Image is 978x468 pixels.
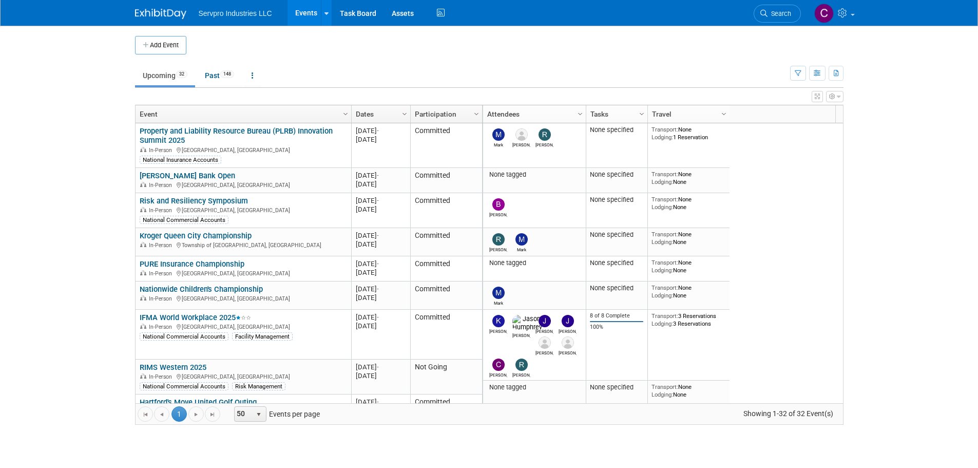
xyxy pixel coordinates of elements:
img: Chris Chassagneux [492,359,505,371]
div: None None [651,383,725,398]
div: [DATE] [356,205,406,214]
span: Column Settings [341,110,350,118]
span: Events per page [221,406,330,422]
img: Jason Humphrey [512,315,542,331]
div: Amy Fox [535,349,553,355]
span: Transport: [651,284,678,291]
span: In-Person [149,324,175,330]
img: Anthony Zubrick [515,128,528,141]
a: Search [754,5,801,23]
div: Township of [GEOGRAPHIC_DATA], [GEOGRAPHIC_DATA] [140,240,347,249]
span: - [377,127,379,135]
span: Lodging: [651,134,673,141]
span: Lodging: [651,267,673,274]
img: Brian Donnelly [492,198,505,211]
div: None tagged [487,259,582,267]
a: Column Settings [718,105,730,121]
img: In-Person Event [140,373,146,379]
div: National Commercial Accounts [140,382,228,390]
span: Go to the first page [141,410,149,419]
img: Jay Reynolds [539,315,551,327]
div: [DATE] [356,398,406,406]
div: National Commercial Accounts [140,332,228,341]
span: Column Settings [400,110,409,118]
span: Lodging: [651,320,673,327]
td: Committed [410,193,482,228]
div: Kevin Wofford [489,327,507,334]
td: Committed [410,123,482,168]
div: [DATE] [356,371,406,380]
div: 3 Reservations 3 Reservations [651,312,725,327]
div: Mark Bristol [512,246,530,252]
div: National Insurance Accounts [140,156,221,164]
a: Participation [415,105,475,123]
a: Risk and Resiliency Symposium [140,196,248,205]
span: In-Person [149,147,175,154]
span: - [377,260,379,268]
div: None tagged [487,383,582,391]
div: Brian Donnelly [489,211,507,217]
div: [DATE] [356,322,406,330]
div: Matt Post [559,349,577,355]
div: Mark Bristol [489,299,507,306]
div: None specified [590,196,643,204]
span: Showing 1-32 of 32 Event(s) [734,406,842,421]
div: Mark Bristol [489,141,507,147]
a: IFMA World Workplace 2025 [140,313,251,322]
div: 100% [590,324,643,331]
img: Jeremy Jackson [562,315,574,327]
td: Committed [410,168,482,193]
td: Committed [410,256,482,282]
span: Servpro Industries LLC [199,9,272,17]
span: - [377,313,379,321]
img: In-Person Event [140,270,146,275]
span: Lodging: [651,292,673,299]
span: Transport: [651,231,678,238]
a: Kroger Queen City Championship [140,231,252,240]
span: Lodging: [651,178,673,185]
span: select [255,410,263,419]
a: Column Settings [399,105,410,121]
div: [GEOGRAPHIC_DATA], [GEOGRAPHIC_DATA] [140,145,347,154]
img: Amy Fox [539,336,551,349]
span: Column Settings [576,110,584,118]
a: Go to the first page [138,406,153,422]
div: [DATE] [356,171,406,180]
div: [DATE] [356,259,406,268]
img: In-Person Event [140,324,146,329]
img: Mark Bristol [515,233,528,246]
div: National Commercial Accounts [140,216,228,224]
img: In-Person Event [140,207,146,212]
span: In-Person [149,295,175,302]
td: Committed [410,228,482,256]
a: Event [140,105,344,123]
span: - [377,398,379,406]
div: None None [651,284,725,299]
span: - [377,172,379,179]
span: Transport: [651,383,678,390]
div: Anthony Zubrick [512,141,530,147]
span: Transport: [651,259,678,266]
div: None specified [590,171,643,179]
span: 1 [171,406,187,422]
span: - [377,285,379,293]
div: Facility Management [232,332,293,341]
div: [DATE] [356,268,406,277]
a: Go to the next page [188,406,204,422]
img: In-Person Event [140,147,146,152]
span: 32 [176,70,187,78]
a: Nationwide Children's Championship [140,285,263,294]
div: [GEOGRAPHIC_DATA], [GEOGRAPHIC_DATA] [140,205,347,214]
div: Risk Management [232,382,285,390]
div: Rick Dubois [489,246,507,252]
span: Search [768,10,791,17]
span: 50 [235,407,252,421]
div: [GEOGRAPHIC_DATA], [GEOGRAPHIC_DATA] [140,322,347,331]
div: [DATE] [356,231,406,240]
a: PURE Insurance Championship [140,259,244,269]
div: [DATE] [356,240,406,249]
div: [DATE] [356,196,406,205]
a: Column Settings [471,105,482,121]
a: Tasks [590,105,641,123]
div: None specified [590,383,643,391]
